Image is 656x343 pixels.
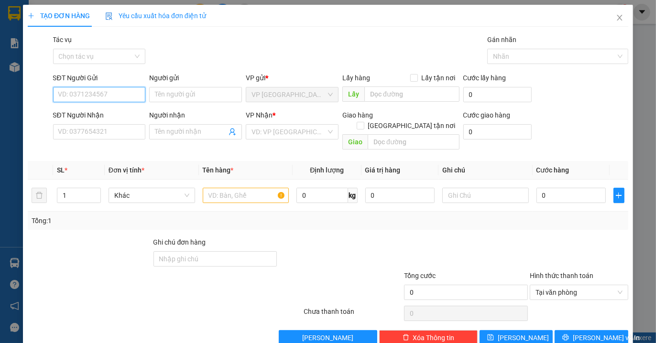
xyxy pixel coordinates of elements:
[487,334,494,342] span: save
[530,272,593,279] label: Hình thức thanh toán
[342,134,368,150] span: Giao
[606,5,633,32] button: Close
[109,166,144,174] span: Đơn vị tính
[614,192,624,199] span: plus
[403,334,409,342] span: delete
[562,334,569,342] span: printer
[463,74,506,82] label: Cước lấy hàng
[28,12,90,20] span: TẠO ĐƠN HÀNG
[442,188,529,203] input: Ghi Chú
[342,111,373,119] span: Giao hàng
[613,188,624,203] button: plus
[203,188,289,203] input: VD: Bàn, Ghế
[153,251,277,267] input: Ghi chú đơn hàng
[573,332,640,343] span: [PERSON_NAME] và In
[229,128,236,136] span: user-add
[251,87,333,102] span: VP Giang Tân
[153,238,206,246] label: Ghi chú đơn hàng
[413,332,455,343] span: Xóa Thông tin
[149,110,242,120] div: Người nhận
[463,111,511,119] label: Cước giao hàng
[53,110,146,120] div: SĐT Người Nhận
[463,124,532,139] input: Cước giao hàng
[246,73,339,83] div: VP gửi
[368,134,459,150] input: Dọc đường
[342,86,364,102] span: Lấy
[28,12,34,19] span: plus
[536,285,623,300] span: Tại văn phòng
[487,36,516,43] label: Gán nhãn
[404,272,436,279] span: Tổng cước
[32,188,47,203] button: delete
[57,166,65,174] span: SL
[536,166,569,174] span: Cước hàng
[246,111,273,119] span: VP Nhận
[364,86,459,102] input: Dọc đường
[348,188,358,203] span: kg
[342,74,370,82] span: Lấy hàng
[32,215,254,226] div: Tổng: 1
[114,188,189,203] span: Khác
[498,332,549,343] span: [PERSON_NAME]
[105,12,206,20] span: Yêu cầu xuất hóa đơn điện tử
[365,188,435,203] input: 0
[418,73,459,83] span: Lấy tận nơi
[616,14,623,21] span: close
[463,87,532,102] input: Cước lấy hàng
[364,120,459,131] span: [GEOGRAPHIC_DATA] tận nơi
[149,73,242,83] div: Người gửi
[303,306,403,323] div: Chưa thanh toán
[53,73,146,83] div: SĐT Người Gửi
[105,12,113,20] img: icon
[438,161,533,180] th: Ghi chú
[53,36,72,43] label: Tác vụ
[203,166,234,174] span: Tên hàng
[365,166,401,174] span: Giá trị hàng
[303,332,354,343] span: [PERSON_NAME]
[310,166,344,174] span: Định lượng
